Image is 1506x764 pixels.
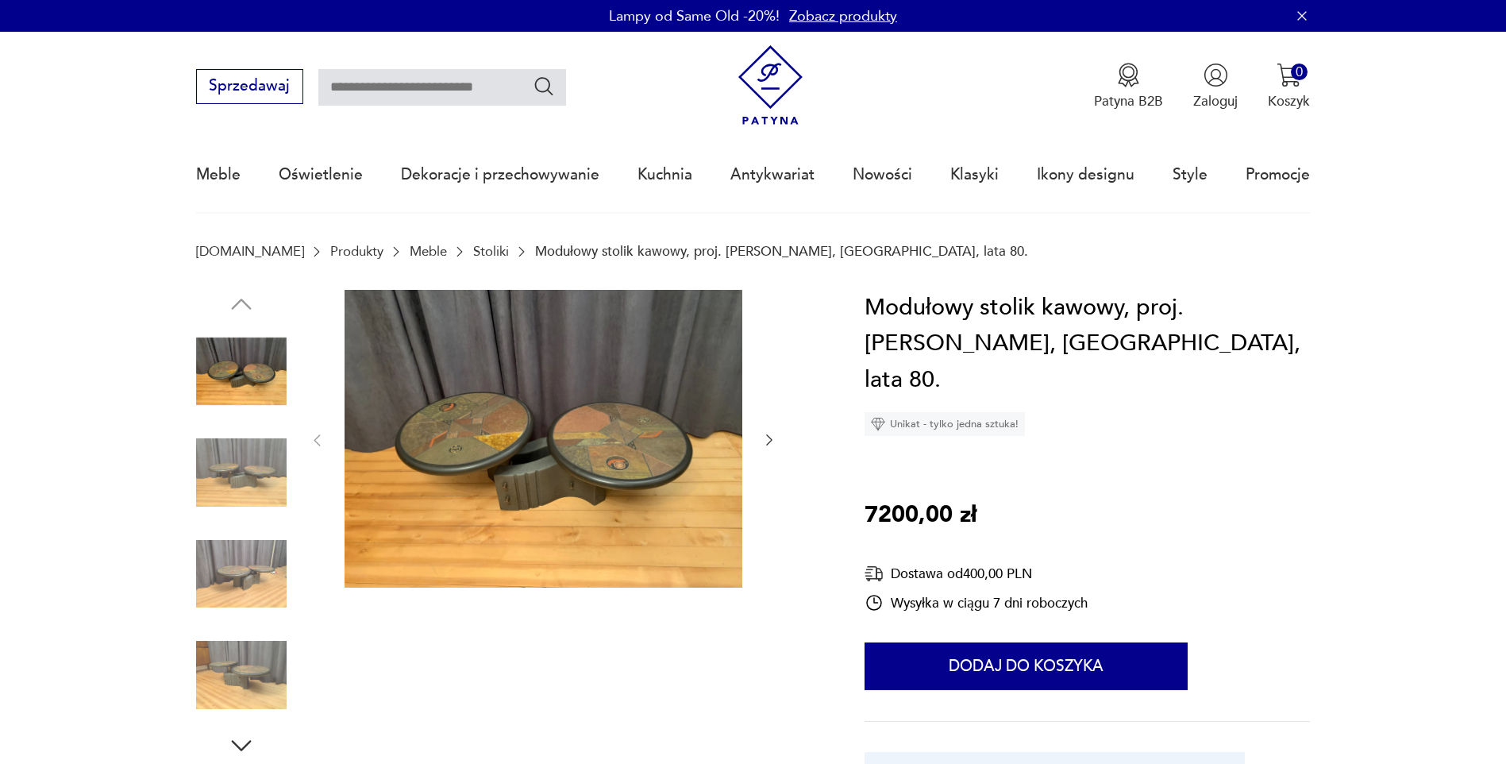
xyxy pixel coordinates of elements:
a: Style [1173,138,1207,211]
a: Ikona medaluPatyna B2B [1094,63,1163,110]
h1: Modułowy stolik kawowy, proj. [PERSON_NAME], [GEOGRAPHIC_DATA], lata 80. [865,290,1311,399]
a: Stoliki [473,244,509,259]
button: Zaloguj [1193,63,1238,110]
a: Ikony designu [1037,138,1134,211]
a: [DOMAIN_NAME] [196,244,304,259]
div: 0 [1291,64,1308,80]
a: Antykwariat [730,138,815,211]
a: Oświetlenie [279,138,363,211]
button: 0Koszyk [1268,63,1310,110]
a: Nowości [853,138,912,211]
img: Ikona dostawy [865,564,884,584]
img: Zdjęcie produktu Modułowy stolik kawowy, proj. Paul Kingma, Holandia, lata 80. [196,326,287,417]
img: Ikona koszyka [1277,63,1301,87]
a: Sprzedawaj [196,81,303,94]
img: Ikona medalu [1116,63,1141,87]
a: Meble [196,138,241,211]
a: Zobacz produkty [789,6,897,26]
img: Ikona diamentu [871,417,885,431]
a: Dekoracje i przechowywanie [401,138,599,211]
img: Zdjęcie produktu Modułowy stolik kawowy, proj. Paul Kingma, Holandia, lata 80. [196,427,287,518]
button: Sprzedawaj [196,69,303,104]
img: Zdjęcie produktu Modułowy stolik kawowy, proj. Paul Kingma, Holandia, lata 80. [196,529,287,619]
p: Zaloguj [1193,92,1238,110]
a: Kuchnia [637,138,692,211]
p: 7200,00 zł [865,497,976,534]
img: Zdjęcie produktu Modułowy stolik kawowy, proj. Paul Kingma, Holandia, lata 80. [345,290,742,588]
div: Wysyłka w ciągu 7 dni roboczych [865,593,1088,612]
a: Klasyki [950,138,999,211]
a: Promocje [1246,138,1310,211]
div: Unikat - tylko jedna sztuka! [865,412,1025,436]
p: Lampy od Same Old -20%! [609,6,780,26]
a: Meble [410,244,447,259]
p: Patyna B2B [1094,92,1163,110]
button: Szukaj [533,75,556,98]
button: Dodaj do koszyka [865,642,1188,690]
button: Patyna B2B [1094,63,1163,110]
img: Patyna - sklep z meblami i dekoracjami vintage [730,45,811,125]
img: Ikonka użytkownika [1204,63,1228,87]
div: Dostawa od 400,00 PLN [865,564,1088,584]
p: Koszyk [1268,92,1310,110]
img: Zdjęcie produktu Modułowy stolik kawowy, proj. Paul Kingma, Holandia, lata 80. [196,630,287,720]
a: Produkty [330,244,383,259]
p: Modułowy stolik kawowy, proj. [PERSON_NAME], [GEOGRAPHIC_DATA], lata 80. [535,244,1028,259]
